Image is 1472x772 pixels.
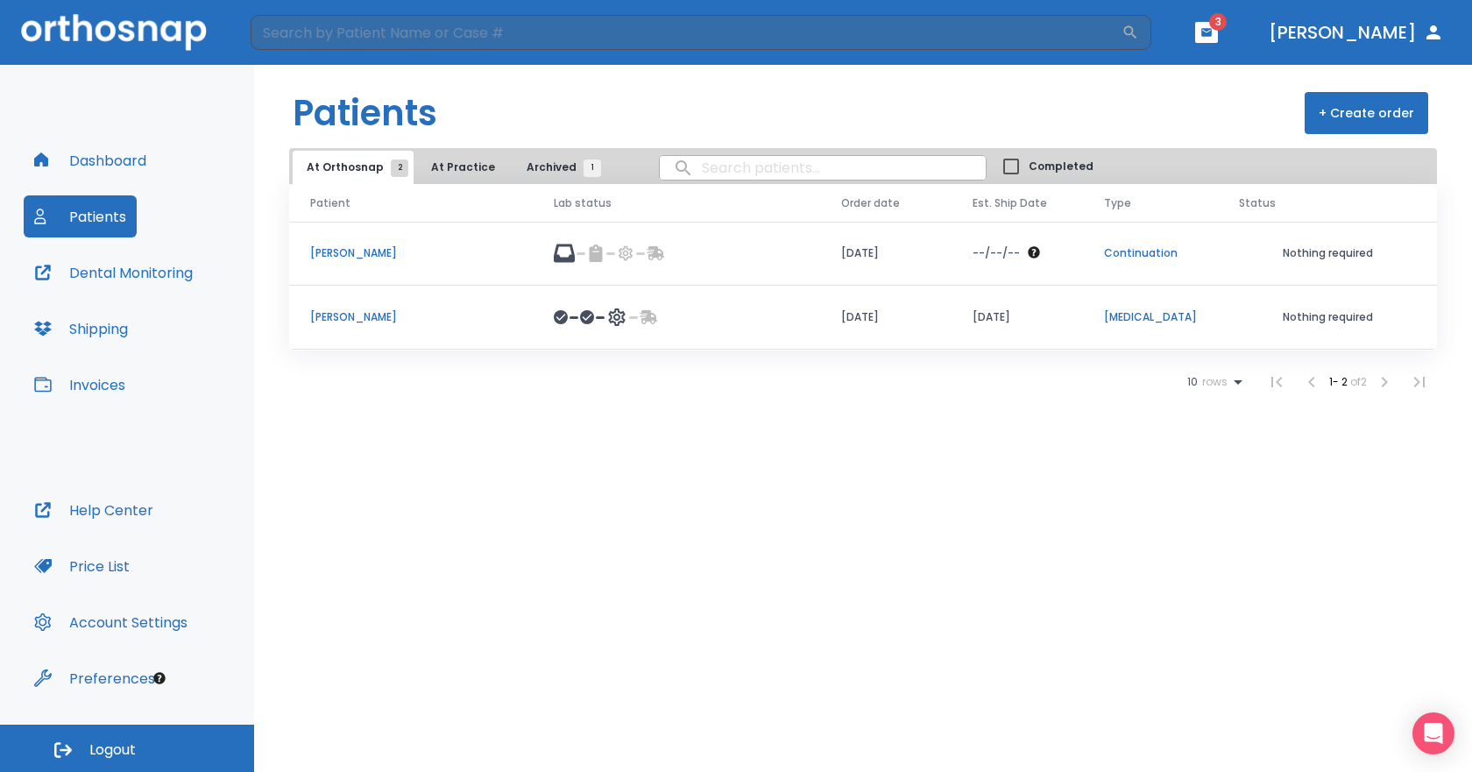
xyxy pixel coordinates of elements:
span: of 2 [1350,374,1367,389]
button: At Practice [417,151,509,184]
span: At Orthosnap [307,159,400,175]
span: Order date [841,195,900,211]
span: 1 [584,159,601,177]
span: 2 [391,159,408,177]
img: Orthosnap [21,14,207,50]
span: 1 - 2 [1329,374,1350,389]
span: 10 [1187,376,1198,388]
button: Account Settings [24,601,198,643]
div: The date will be available after approving treatment plan [973,245,1062,261]
p: Nothing required [1239,245,1416,261]
td: [DATE] [952,286,1083,350]
span: 3 [1209,13,1227,31]
div: Open Intercom Messenger [1412,712,1454,754]
button: Shipping [24,308,138,350]
input: Search by Patient Name or Case # [251,15,1122,50]
p: [MEDICAL_DATA] [1104,309,1197,325]
button: [PERSON_NAME] [1262,17,1451,48]
span: rows [1198,376,1228,388]
button: Price List [24,545,140,587]
span: Lab status [554,195,612,211]
span: Status [1239,195,1276,211]
p: Continuation [1104,245,1197,261]
span: Est. Ship Date [973,195,1047,211]
button: Help Center [24,489,164,531]
span: Archived [527,159,592,175]
td: [DATE] [820,222,952,286]
h1: Patients [293,87,437,139]
p: Nothing required [1239,309,1416,325]
span: Completed [1029,159,1093,174]
span: Type [1104,195,1131,211]
button: Dental Monitoring [24,251,203,294]
p: --/--/-- [973,245,1020,261]
button: + Create order [1305,92,1428,134]
input: search [660,151,986,185]
button: Invoices [24,364,136,406]
td: [DATE] [820,286,952,350]
span: Patient [310,195,350,211]
button: Dashboard [24,139,157,181]
p: [PERSON_NAME] [310,245,512,261]
p: [PERSON_NAME] [310,309,512,325]
button: Patients [24,195,137,237]
div: Tooltip anchor [152,670,167,686]
span: Logout [89,740,136,760]
button: Preferences [24,657,166,699]
div: tabs [293,151,610,184]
